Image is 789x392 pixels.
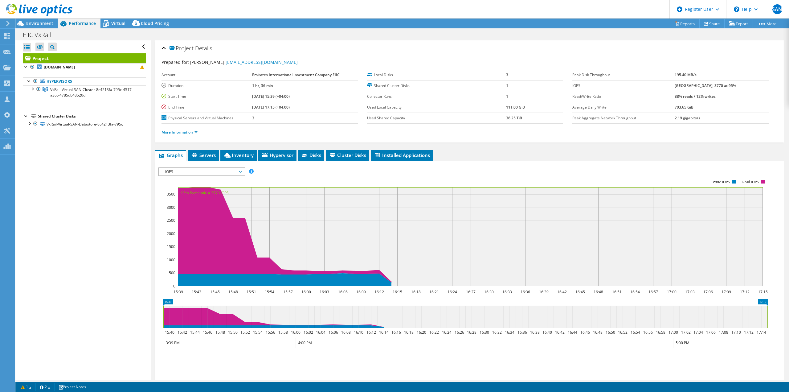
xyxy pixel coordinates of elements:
[210,289,220,295] text: 15:45
[675,94,716,99] b: 88% reads / 12% writes
[713,180,730,184] text: Write IOPS
[572,83,675,89] label: IOPS
[480,330,489,335] text: 16:30
[557,289,567,295] text: 16:42
[111,20,125,26] span: Virtual
[467,330,476,335] text: 16:28
[740,289,750,295] text: 17:12
[367,115,506,121] label: Used Shared Capacity
[719,330,728,335] text: 17:08
[226,59,298,65] a: [EMAIL_ADDRESS][DOMAIN_NAME]
[54,383,90,391] a: Project Notes
[170,45,194,52] span: Project
[555,330,565,335] text: 16:42
[252,115,254,121] b: 3
[190,330,200,335] text: 15:44
[215,330,225,335] text: 15:48
[656,330,665,335] text: 16:58
[572,93,675,100] label: Read/Write Ratio
[252,105,290,110] b: [DATE] 17:15 (+04:00)
[374,289,384,295] text: 16:12
[278,330,288,335] text: 15:58
[23,53,146,63] a: Project
[17,383,36,391] a: 1
[506,83,508,88] b: 1
[492,330,502,335] text: 16:32
[167,218,175,223] text: 2500
[648,289,658,295] text: 16:57
[158,152,183,158] span: Graphs
[505,330,514,335] text: 16:34
[517,330,527,335] text: 16:36
[502,289,512,295] text: 16:33
[521,289,530,295] text: 16:36
[329,330,338,335] text: 16:06
[667,289,677,295] text: 17:00
[772,4,782,14] span: SAN
[391,330,401,335] text: 16:16
[429,330,439,335] text: 16:22
[675,72,697,77] b: 195.40 MB/s
[192,289,201,295] text: 15:42
[379,330,389,335] text: 16:14
[20,31,61,38] h1: EIIC VxRail
[161,115,252,121] label: Physical Servers and Virtual Machines
[195,44,212,52] span: Details
[506,105,525,110] b: 111.00 GiB
[191,152,216,158] span: Servers
[161,93,252,100] label: Start Time
[670,19,700,28] a: Reports
[252,94,290,99] b: [DATE] 15:39 (+04:00)
[50,87,133,98] span: VxRail-Virtual-SAN-Cluster-8c4213fa-795c-4517-a3cc-4785db48520d
[703,289,713,295] text: 17:06
[161,104,252,110] label: End Time
[169,270,175,275] text: 500
[301,152,321,158] span: Disks
[675,115,700,121] b: 2.19 gigabits/s
[580,330,590,335] text: 16:46
[572,104,675,110] label: Average Daily Write
[174,289,183,295] text: 15:39
[606,330,615,335] text: 16:50
[320,289,329,295] text: 16:03
[266,330,275,335] text: 15:56
[374,152,430,158] span: Installed Applications
[253,330,263,335] text: 15:54
[744,330,754,335] text: 17:12
[731,330,741,335] text: 17:10
[178,330,187,335] text: 15:42
[757,330,766,335] text: 17:14
[734,6,739,12] svg: \n
[247,289,256,295] text: 15:51
[167,192,175,197] text: 3500
[173,283,175,289] text: 0
[44,64,75,70] b: [DOMAIN_NAME]
[506,115,522,121] b: 36.25 TiB
[455,330,464,335] text: 16:26
[575,289,585,295] text: 16:45
[26,20,53,26] span: Environment
[341,330,351,335] text: 16:08
[228,289,238,295] text: 15:48
[252,72,340,77] b: Emirates International Investment Company EIIC
[283,289,293,295] text: 15:57
[675,83,736,88] b: [GEOGRAPHIC_DATA], 3770 at 95%
[35,383,55,391] a: 2
[240,330,250,335] text: 15:52
[506,72,508,77] b: 3
[301,289,311,295] text: 16:00
[167,205,175,210] text: 3000
[23,120,146,128] a: VxRail-Virtual-SAN-Datastore-8c4213fa-795c
[572,72,675,78] label: Peak Disk Throughput
[23,63,146,71] a: [DOMAIN_NAME]
[484,289,494,295] text: 16:30
[404,330,414,335] text: 16:18
[190,59,298,65] span: [PERSON_NAME],
[593,330,603,335] text: 16:48
[742,180,759,184] text: Read IOPS
[618,330,628,335] text: 16:52
[181,190,229,196] text: 95th Percentile = 3770 IOPS
[699,19,725,28] a: Share
[612,289,622,295] text: 16:51
[668,330,678,335] text: 17:00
